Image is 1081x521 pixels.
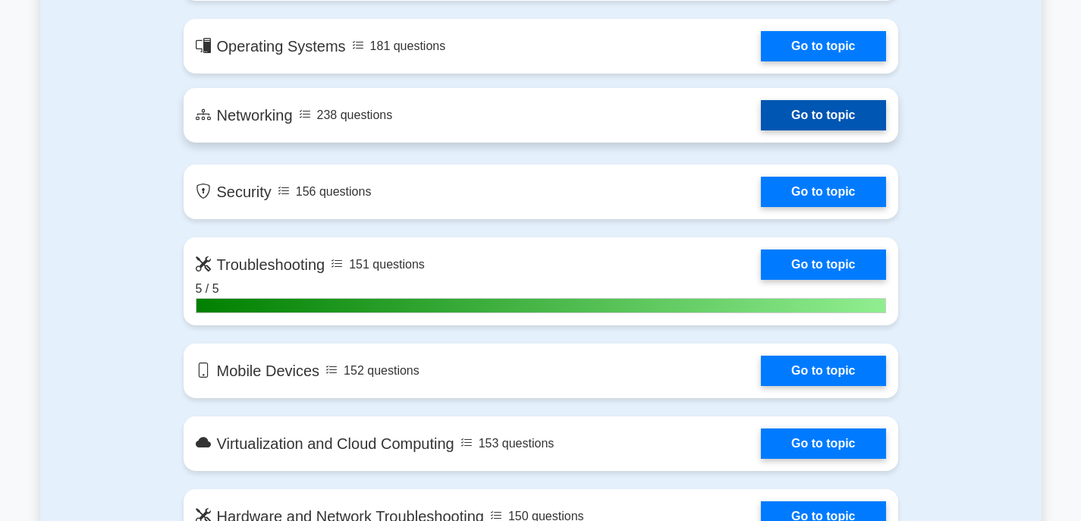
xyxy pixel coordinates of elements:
[761,250,885,280] a: Go to topic
[761,428,885,459] a: Go to topic
[761,100,885,130] a: Go to topic
[761,356,885,386] a: Go to topic
[761,31,885,61] a: Go to topic
[761,177,885,207] a: Go to topic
